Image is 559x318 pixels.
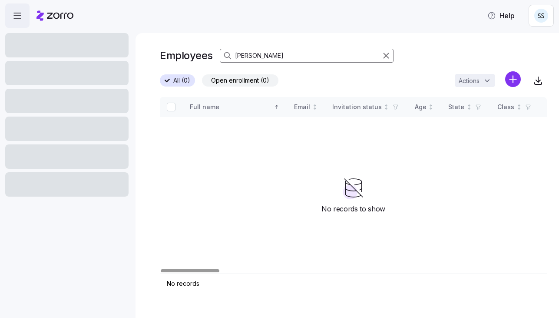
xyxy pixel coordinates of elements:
[167,103,175,111] input: Select all records
[325,97,408,117] th: Invitation statusNot sorted
[173,75,190,86] span: All (0)
[287,97,325,117] th: EmailNot sorted
[516,104,522,110] div: Not sorted
[160,49,213,62] h1: Employees
[415,102,427,112] div: Age
[459,78,480,84] span: Actions
[480,7,522,24] button: Help
[274,104,280,110] div: Sorted ascending
[312,104,318,110] div: Not sorted
[383,104,389,110] div: Not sorted
[220,49,394,63] input: Search Employees
[428,104,434,110] div: Not sorted
[505,71,521,87] svg: add icon
[183,97,287,117] th: Full nameSorted ascending
[497,102,514,112] div: Class
[448,102,464,112] div: State
[408,97,442,117] th: AgeNot sorted
[211,75,269,86] span: Open enrollment (0)
[490,97,540,117] th: ClassNot sorted
[455,74,495,87] button: Actions
[441,97,490,117] th: StateNot sorted
[167,279,540,288] div: No records
[466,104,472,110] div: Not sorted
[487,10,515,21] span: Help
[294,102,310,112] div: Email
[321,204,385,214] span: No records to show
[190,102,272,112] div: Full name
[332,102,382,112] div: Invitation status
[534,9,548,23] img: b3a65cbeab486ed89755b86cd886e362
